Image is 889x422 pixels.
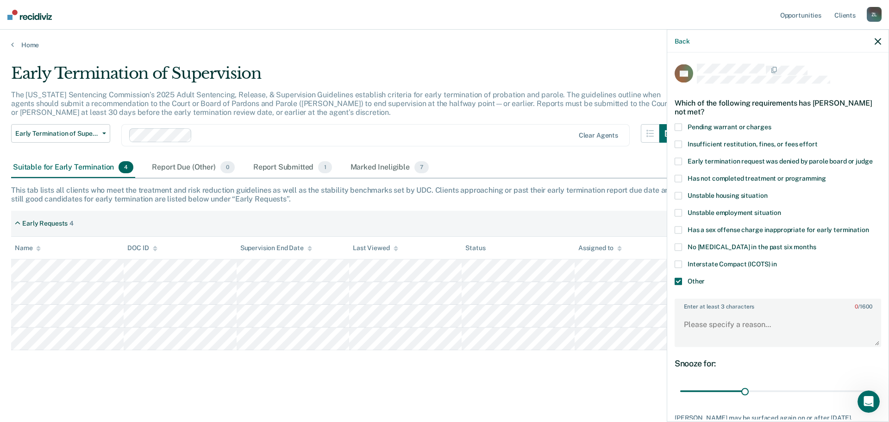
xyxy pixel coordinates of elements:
span: Early termination request was denied by parole board or judge [688,157,872,164]
div: Which of the following requirements has [PERSON_NAME] not met? [675,91,881,123]
span: Has a sex offense charge inappropriate for early termination [688,226,869,233]
span: Insufficient restitution, fines, or fees effort [688,140,817,147]
div: This tab lists all clients who meet the treatment and risk reduction guidelines as well as the st... [11,186,878,203]
div: Supervision End Date [240,244,312,252]
div: Suitable for Early Termination [11,157,135,178]
span: / 1600 [855,303,872,309]
span: Pending warrant or charges [688,123,771,130]
p: The [US_STATE] Sentencing Commission’s 2025 Adult Sentencing, Release, & Supervision Guidelines e... [11,90,670,117]
div: Report Due (Other) [150,157,236,178]
div: Report Submitted [251,157,334,178]
img: Recidiviz [7,10,52,20]
span: Early Termination of Supervision [15,130,99,138]
div: Status [465,244,485,252]
iframe: Intercom live chat [858,391,880,413]
span: Unstable housing situation [688,191,767,199]
span: Has not completed treatment or programming [688,174,826,182]
span: 7 [414,161,429,173]
span: 1 [318,161,332,173]
div: Early Termination of Supervision [11,64,678,90]
div: [PERSON_NAME] may be surfaced again on or after [DATE]. [675,414,881,422]
div: DOC ID [127,244,157,252]
div: Z L [867,7,882,22]
div: Snooze for: [675,358,881,368]
button: Back [675,37,689,45]
span: 0 [220,161,235,173]
div: Early Requests [22,220,68,227]
a: Home [11,41,878,49]
div: Clear agents [579,132,618,139]
span: 4 [119,161,133,173]
div: Assigned to [578,244,622,252]
div: Last Viewed [353,244,398,252]
div: 4 [69,220,74,227]
span: Unstable employment situation [688,208,781,216]
span: No [MEDICAL_DATA] in the past six months [688,243,816,250]
div: Name [15,244,41,252]
div: Marked Ineligible [349,157,431,178]
span: Other [688,277,705,284]
span: Interstate Compact (ICOTS) in [688,260,777,267]
span: 0 [855,303,858,309]
label: Enter at least 3 characters [676,299,880,309]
